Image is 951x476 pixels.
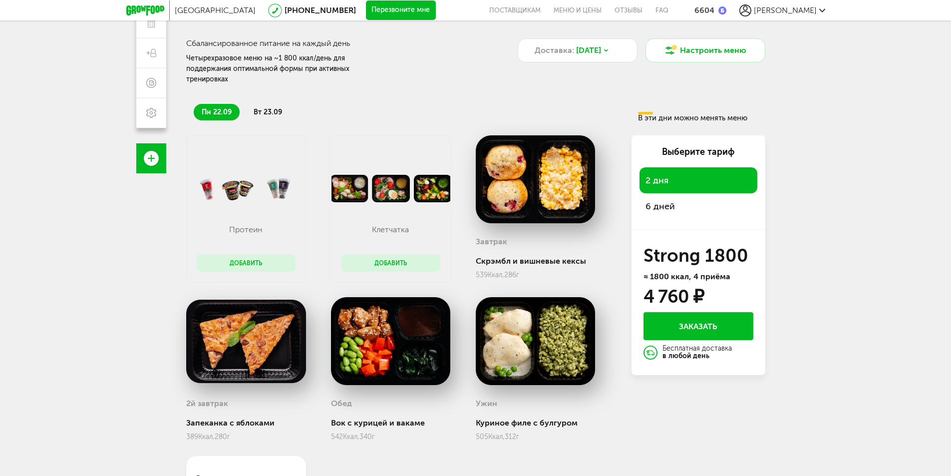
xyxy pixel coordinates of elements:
span: [GEOGRAPHIC_DATA] [175,5,256,15]
div: Четырехразовое меню на ~1 800 ккал/день для поддержания оптимальной формы при активных тренировках [186,53,392,84]
h3: Strong 1800 [643,248,753,264]
h3: Сбалансированное питание на каждый день [186,38,518,48]
span: Ккал, [488,271,504,279]
a: [PHONE_NUMBER] [285,5,356,15]
span: ≈ 1800 ккал, 4 приёма [643,272,730,281]
div: 505 312 [476,433,596,441]
button: Перезвоните мне [366,0,436,20]
button: Заказать [643,312,753,340]
span: Доставка: [535,44,574,56]
div: 542 340 [331,433,451,441]
div: 4 760 ₽ [643,289,704,305]
div: Запеканка с яблоками [186,418,306,428]
button: Добавить [197,254,296,272]
img: big_mPDajhulWsqtV8Bj.png [186,297,306,385]
img: big_HiiCm5w86QSjzLpf.png [476,297,596,385]
span: г [372,433,375,441]
span: вт 23.09 [254,108,282,116]
span: 6 дней [645,199,751,213]
span: Ккал, [198,433,215,441]
span: Ккал, [488,433,505,441]
img: bonus_b.cdccf46.png [718,6,726,14]
p: Протеин [206,225,285,234]
span: пн 22.09 [202,108,232,116]
span: 2 дня [645,173,751,187]
img: big_oQJDJ5HB92PK7ztq.png [331,297,451,385]
img: big_n9l4KMbTDapZjgR7.png [476,135,596,223]
span: [DATE] [576,44,601,56]
span: [PERSON_NAME] [754,5,817,15]
div: Вок с курицей и вакаме [331,418,451,428]
span: г [516,433,519,441]
button: Добавить [341,254,440,272]
span: г [227,433,230,441]
div: Бесплатная доставка [662,345,732,360]
div: Куриное филе с булгуром [476,418,596,428]
p: Клетчатка [351,225,430,234]
div: В эти дни можно менять меню [638,112,762,122]
div: Скрэмбл и вишневые кексы [476,256,596,266]
div: 6604 [694,5,714,15]
div: 389 280 [186,433,306,441]
div: 539 286 [476,271,596,279]
span: Ккал, [343,433,359,441]
h3: Обед [331,399,352,408]
h3: 2й завтрак [186,399,228,408]
h3: Завтрак [476,237,507,246]
button: Настроить меню [645,38,765,62]
h3: Ужин [476,399,497,408]
strong: в любой день [662,352,709,360]
div: Выберите тариф [639,145,757,158]
span: г [516,271,519,279]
